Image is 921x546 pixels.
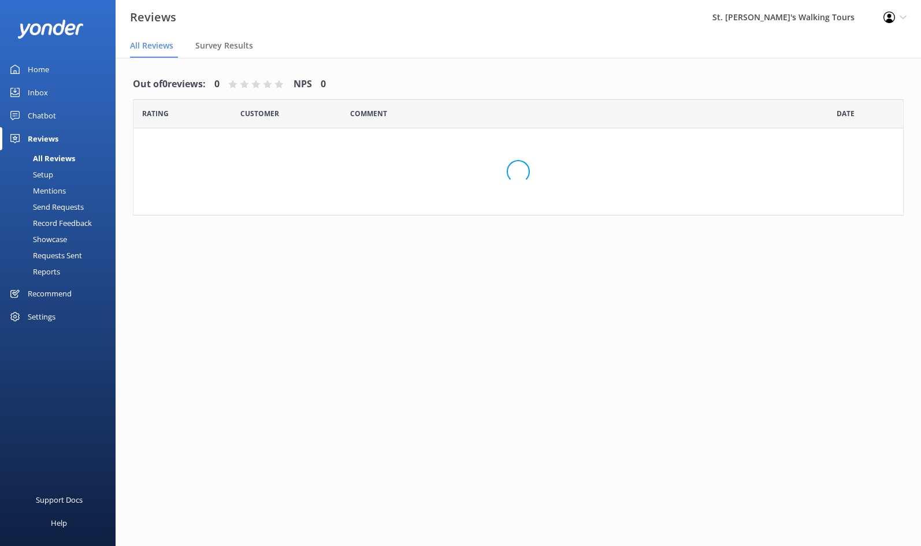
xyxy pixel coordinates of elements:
[28,81,48,104] div: Inbox
[7,199,116,215] a: Send Requests
[28,58,49,81] div: Home
[7,231,116,247] a: Showcase
[36,488,83,511] div: Support Docs
[130,40,173,51] span: All Reviews
[28,305,55,328] div: Settings
[7,150,75,166] div: All Reviews
[214,77,220,92] h4: 0
[7,199,84,215] div: Send Requests
[142,108,169,119] span: Date
[17,20,84,39] img: yonder-white-logo.png
[7,150,116,166] a: All Reviews
[7,247,82,263] div: Requests Sent
[7,166,116,183] a: Setup
[7,183,66,199] div: Mentions
[7,183,116,199] a: Mentions
[7,215,92,231] div: Record Feedback
[7,231,67,247] div: Showcase
[321,77,326,92] h4: 0
[28,127,58,150] div: Reviews
[240,108,279,119] span: Date
[28,282,72,305] div: Recommend
[7,263,116,280] a: Reports
[837,108,855,119] span: Date
[133,77,206,92] h4: Out of 0 reviews:
[7,215,116,231] a: Record Feedback
[7,263,60,280] div: Reports
[51,511,67,534] div: Help
[130,8,176,27] h3: Reviews
[7,247,116,263] a: Requests Sent
[7,166,53,183] div: Setup
[350,108,387,119] span: Question
[195,40,253,51] span: Survey Results
[28,104,56,127] div: Chatbot
[294,77,312,92] h4: NPS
